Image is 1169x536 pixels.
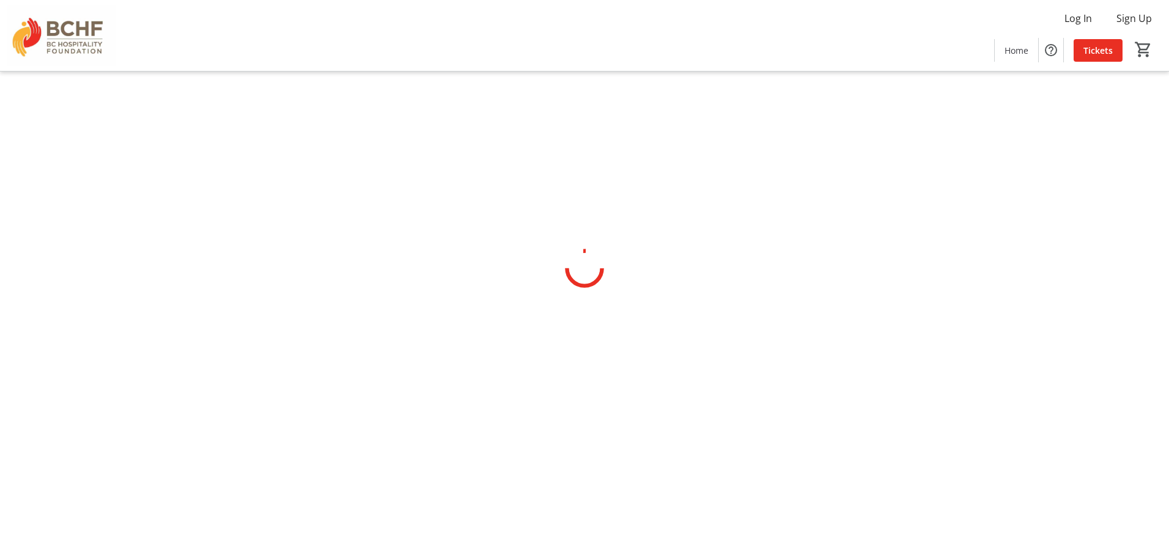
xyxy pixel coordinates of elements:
[1055,9,1102,28] button: Log In
[1107,9,1162,28] button: Sign Up
[1132,39,1154,61] button: Cart
[1039,38,1063,62] button: Help
[1083,44,1113,57] span: Tickets
[1064,11,1092,26] span: Log In
[995,39,1038,62] a: Home
[1074,39,1123,62] a: Tickets
[1116,11,1152,26] span: Sign Up
[1005,44,1028,57] span: Home
[7,5,116,66] img: BC Hospitality Foundation's Logo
